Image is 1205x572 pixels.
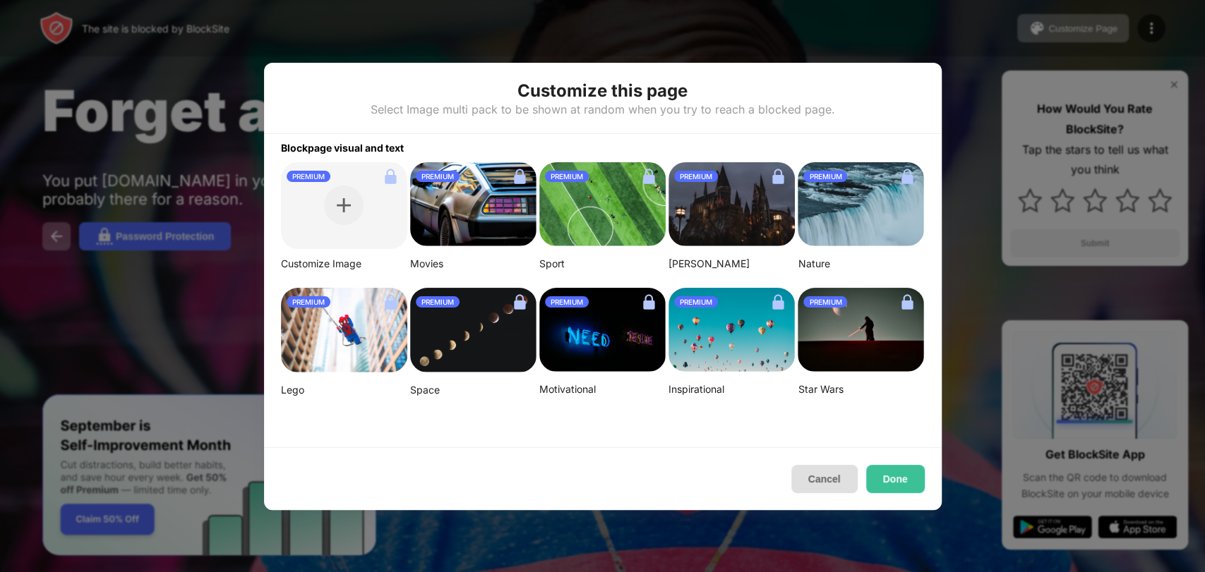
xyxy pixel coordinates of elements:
[508,291,531,313] img: lock.svg
[767,291,789,313] img: lock.svg
[281,257,407,270] div: Customize Image
[798,288,924,372] img: image-22-small.png
[539,257,666,270] div: Sport
[637,291,660,313] img: lock.svg
[669,257,795,270] div: [PERSON_NAME]
[798,257,924,270] div: Nature
[416,296,460,308] div: PREMIUM
[410,257,536,270] div: Movies
[539,162,666,247] img: jeff-wang-p2y4T4bFws4-unsplash-small.png
[896,291,918,313] img: lock.svg
[539,288,666,372] img: alexis-fauvet-qfWf9Muwp-c-unsplash-small.png
[674,171,718,182] div: PREMIUM
[416,171,460,182] div: PREMIUM
[508,165,531,188] img: lock.svg
[337,198,351,212] img: plus.svg
[545,171,589,182] div: PREMIUM
[287,171,330,182] div: PREMIUM
[410,288,536,373] img: linda-xu-KsomZsgjLSA-unsplash.png
[410,162,536,247] img: image-26.png
[539,383,666,396] div: Motivational
[545,296,589,308] div: PREMIUM
[264,134,942,154] div: Blockpage visual and text
[287,296,330,308] div: PREMIUM
[281,384,407,396] div: Lego
[410,384,536,396] div: Space
[798,383,924,396] div: Star Wars
[669,288,795,372] img: ian-dooley-DuBNA1QMpPA-unsplash-small.png
[517,80,688,102] div: Customize this page
[669,383,795,396] div: Inspirational
[803,296,847,308] div: PREMIUM
[379,291,402,313] img: lock.svg
[674,296,718,308] div: PREMIUM
[669,162,795,247] img: aditya-vyas-5qUJfO4NU4o-unsplash-small.png
[767,165,789,188] img: lock.svg
[379,165,402,188] img: lock.svg
[803,171,847,182] div: PREMIUM
[791,465,858,493] button: Cancel
[896,165,918,188] img: lock.svg
[371,102,835,116] div: Select Image multi pack to be shown at random when you try to reach a blocked page.
[866,465,925,493] button: Done
[281,288,407,372] img: mehdi-messrro-gIpJwuHVwt0-unsplash-small.png
[798,162,924,247] img: aditya-chinchure-LtHTe32r_nA-unsplash.png
[637,165,660,188] img: lock.svg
